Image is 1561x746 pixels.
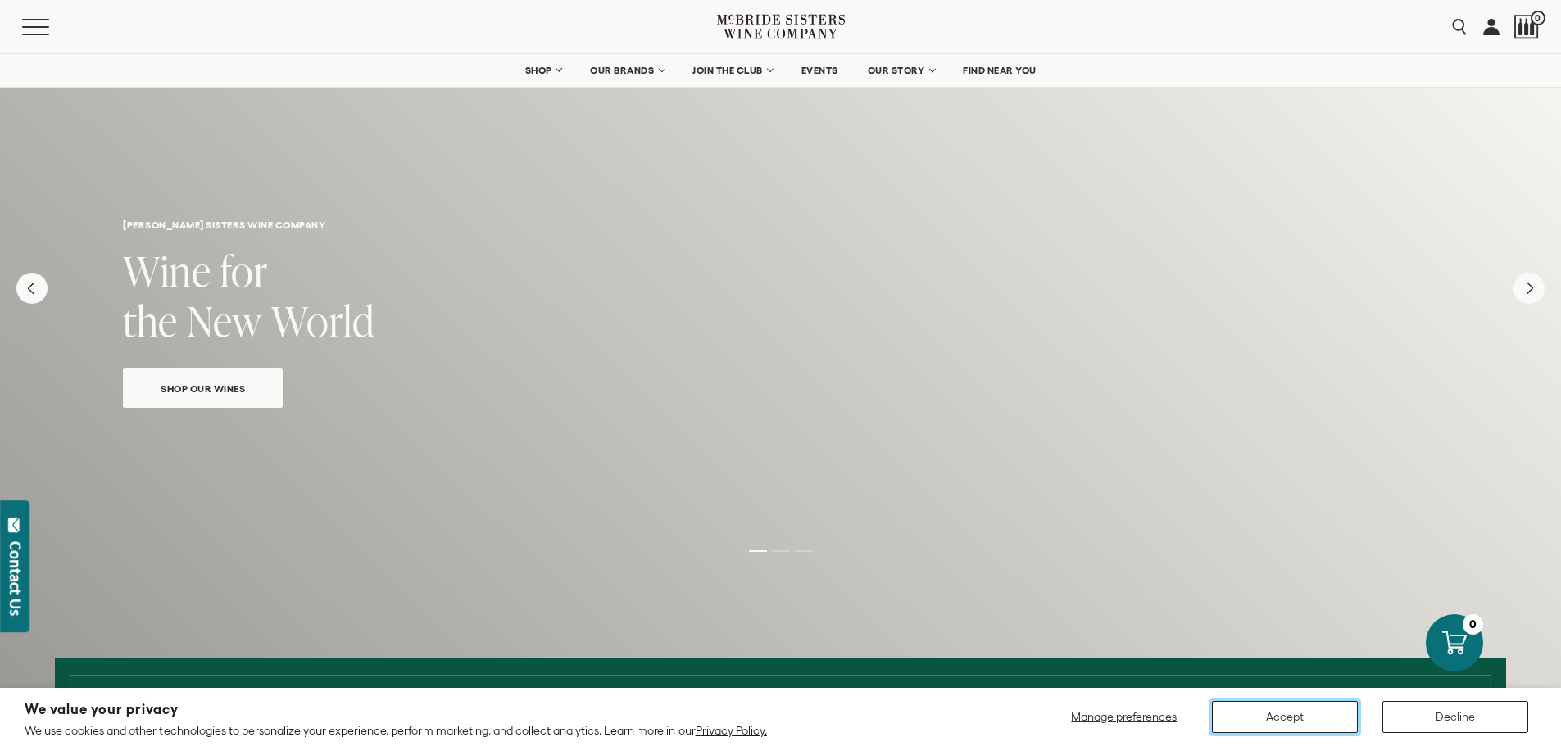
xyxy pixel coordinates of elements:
[123,219,1438,230] h6: [PERSON_NAME] sisters wine company
[1513,273,1545,304] button: Next
[7,541,24,616] div: Contact Us
[220,242,268,299] span: for
[22,19,81,35] button: Mobile Menu Trigger
[25,703,767,717] h2: We value your privacy
[868,65,925,76] span: OUR STORY
[696,724,767,737] a: Privacy Policy.
[123,368,283,408] a: Shop Our Wines
[590,65,654,76] span: OUR BRANDS
[25,723,767,738] p: We use cookies and other technologies to personalize your experience, perform marketing, and coll...
[795,550,813,552] li: Page dot 3
[514,54,571,87] a: SHOP
[1463,614,1483,635] div: 0
[749,550,767,552] li: Page dot 1
[1061,701,1187,733] button: Manage preferences
[1071,710,1177,723] span: Manage preferences
[1212,701,1358,733] button: Accept
[1382,701,1528,733] button: Decline
[1531,11,1545,25] span: 0
[801,65,838,76] span: EVENTS
[857,54,945,87] a: OUR STORY
[271,292,374,349] span: World
[132,379,274,398] span: Shop Our Wines
[123,242,211,299] span: Wine
[524,65,552,76] span: SHOP
[682,54,783,87] a: JOIN THE CLUB
[123,292,178,349] span: the
[772,550,790,552] li: Page dot 2
[579,54,674,87] a: OUR BRANDS
[791,54,849,87] a: EVENTS
[952,54,1047,87] a: FIND NEAR YOU
[963,65,1037,76] span: FIND NEAR YOU
[187,292,262,349] span: New
[692,65,763,76] span: JOIN THE CLUB
[16,273,48,304] button: Previous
